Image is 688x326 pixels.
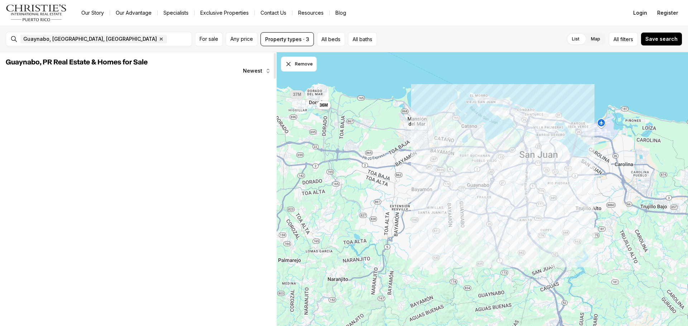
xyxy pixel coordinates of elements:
a: Our Story [76,8,110,18]
button: Dismiss drawing [281,57,317,72]
label: Map [585,33,606,45]
button: Register [653,6,682,20]
img: logo [6,4,67,21]
span: filters [620,35,633,43]
span: Any price [230,36,253,42]
span: Guaynabo, PR Real Estate & Homes for Sale [6,59,148,66]
span: 37M [293,92,301,97]
a: Specialists [158,8,194,18]
a: Exclusive Properties [195,8,254,18]
button: For sale [195,32,223,46]
button: Property types · 3 [261,32,314,46]
a: Blog [330,8,352,18]
span: Register [657,10,678,16]
span: Save search [645,36,678,42]
span: Login [633,10,647,16]
span: All [613,35,619,43]
span: For sale [200,36,218,42]
button: Save search [641,32,682,46]
span: Newest [243,68,262,74]
button: Login [629,6,651,20]
button: Newest [239,64,275,78]
button: All baths [348,32,377,46]
button: 36M [317,101,331,110]
button: Allfilters [609,32,638,46]
span: Guaynabo, [GEOGRAPHIC_DATA], [GEOGRAPHIC_DATA] [23,36,157,42]
span: 36M [320,102,328,108]
a: Our Advantage [110,8,157,18]
button: All beds [317,32,345,46]
label: List [566,33,585,45]
button: 37M [290,90,304,99]
button: Contact Us [255,8,292,18]
button: Any price [226,32,258,46]
a: Resources [292,8,329,18]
